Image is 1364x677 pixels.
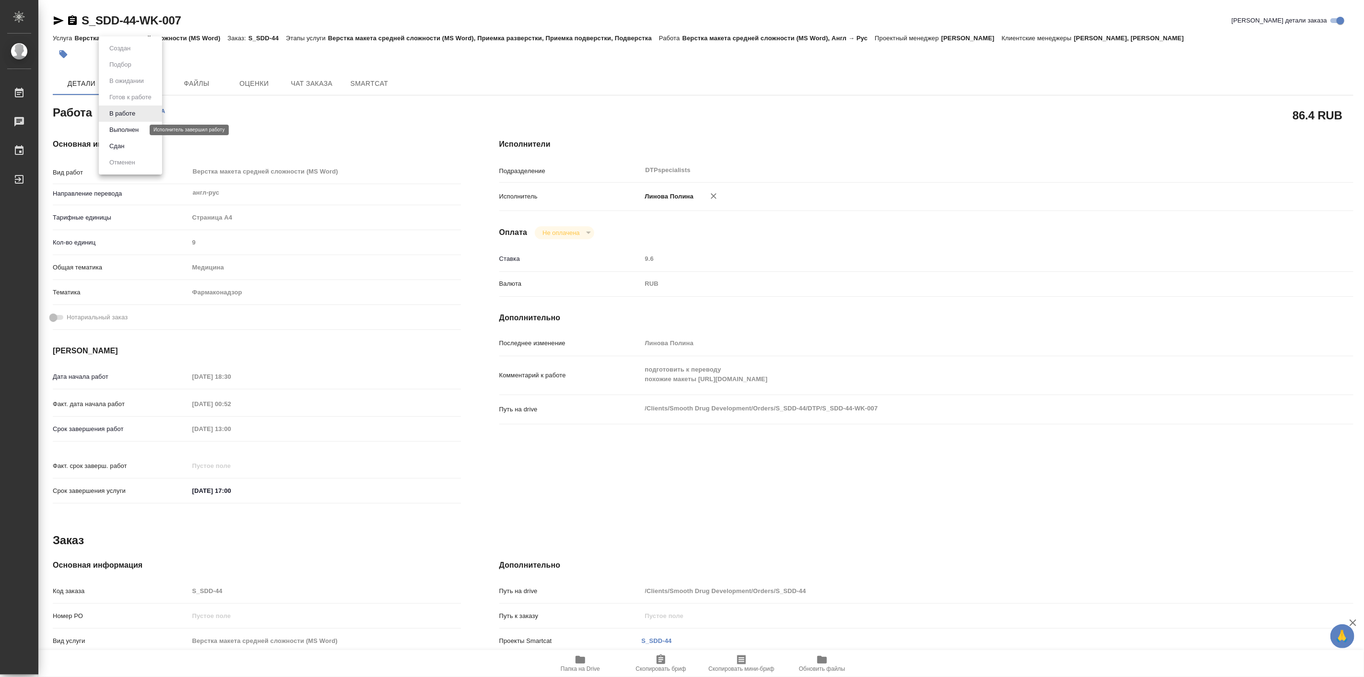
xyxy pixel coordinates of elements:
[106,157,138,168] button: Отменен
[106,59,134,70] button: Подбор
[106,76,147,86] button: В ожидании
[106,108,138,119] button: В работе
[106,43,133,54] button: Создан
[106,125,141,135] button: Выполнен
[106,92,154,103] button: Готов к работе
[106,141,127,152] button: Сдан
